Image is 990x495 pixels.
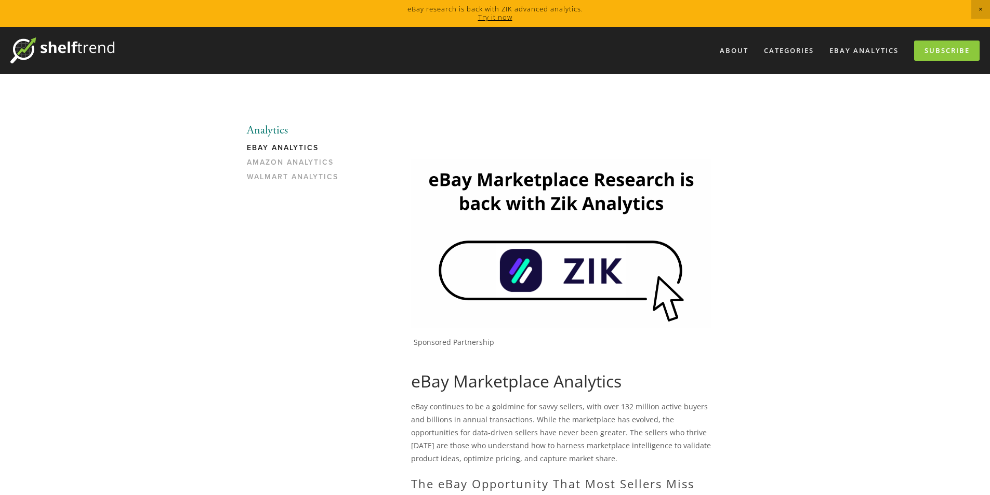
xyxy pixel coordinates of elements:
[478,12,512,22] a: Try it now
[411,477,711,490] h2: The eBay Opportunity That Most Sellers Miss
[247,143,346,158] a: eBay Analytics
[247,124,346,137] li: Analytics
[757,42,821,59] div: Categories
[411,400,711,465] p: eBay continues to be a goldmine for savvy sellers, with over 132 million active buyers and billio...
[247,172,346,187] a: Walmart Analytics
[411,371,711,391] h1: eBay Marketplace Analytics
[713,42,755,59] a: About
[247,158,346,172] a: Amazon Analytics
[823,42,905,59] a: eBay Analytics
[414,338,711,347] p: Sponsored Partnership
[411,159,711,328] img: Zik Analytics Sponsored Ad
[10,37,114,63] img: ShelfTrend
[914,41,980,61] a: Subscribe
